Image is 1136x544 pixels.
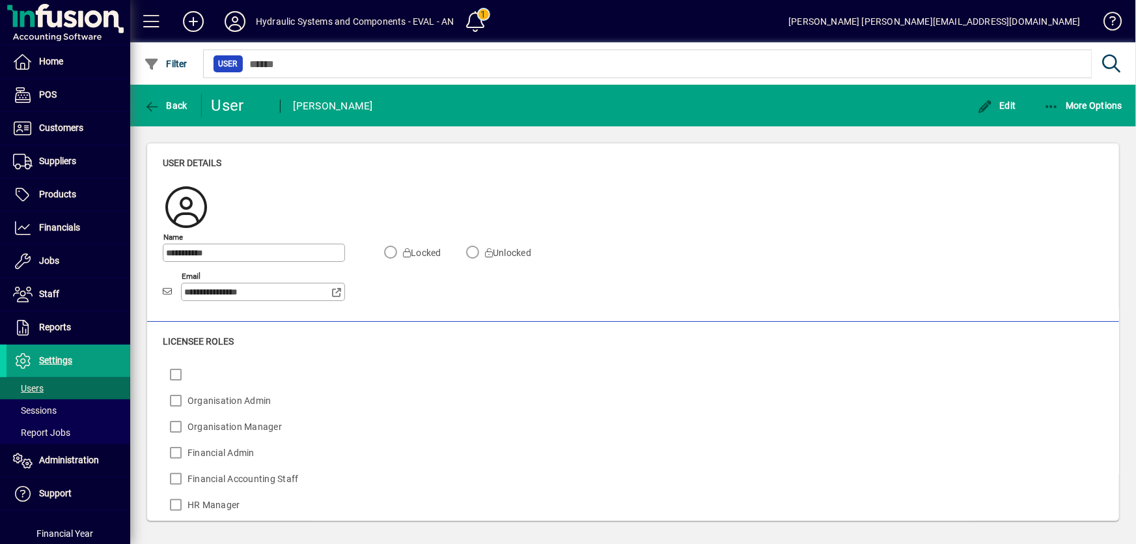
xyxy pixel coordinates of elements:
span: Home [39,56,63,66]
a: Financials [7,212,130,244]
div: [PERSON_NAME] [PERSON_NAME][EMAIL_ADDRESS][DOMAIN_NAME] [788,11,1081,32]
span: Administration [39,455,99,465]
button: Add [173,10,214,33]
a: Knowledge Base [1094,3,1120,45]
mat-label: Email [182,271,201,280]
a: Sessions [7,399,130,422]
span: POS [39,89,57,100]
span: User details [163,158,221,168]
button: Filter [141,52,191,76]
a: Users [7,377,130,399]
span: Sessions [13,405,57,416]
button: More Options [1040,94,1126,117]
a: Reports [7,311,130,344]
button: Profile [214,10,256,33]
a: POS [7,79,130,111]
a: Suppliers [7,145,130,178]
a: Home [7,46,130,78]
div: User [212,95,267,116]
span: Reports [39,322,71,332]
span: Back [144,100,187,111]
a: Products [7,179,130,211]
app-page-header-button: Back [130,94,202,117]
button: Back [141,94,191,117]
span: Filter [144,59,187,69]
span: Products [39,189,76,199]
div: Hydraulic Systems and Components - EVAL - AN [256,11,454,32]
span: Financials [39,222,80,233]
a: Jobs [7,245,130,278]
span: Staff [39,289,59,299]
a: Administration [7,444,130,477]
span: Settings [39,355,72,365]
button: Edit [974,94,1019,117]
span: Edit [977,100,1016,111]
span: Support [39,488,72,498]
a: Staff [7,278,130,311]
span: Suppliers [39,156,76,166]
mat-label: Name [163,232,183,241]
span: Report Jobs [13,427,70,438]
a: Customers [7,112,130,145]
a: Report Jobs [7,422,130,444]
span: Jobs [39,255,59,266]
span: Licensee roles [163,336,234,347]
span: User [219,57,238,70]
span: Users [13,383,44,394]
a: Support [7,478,130,510]
span: Customers [39,122,83,133]
div: [PERSON_NAME] [294,96,373,117]
span: More Options [1044,100,1123,111]
span: Financial Year [37,528,94,539]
